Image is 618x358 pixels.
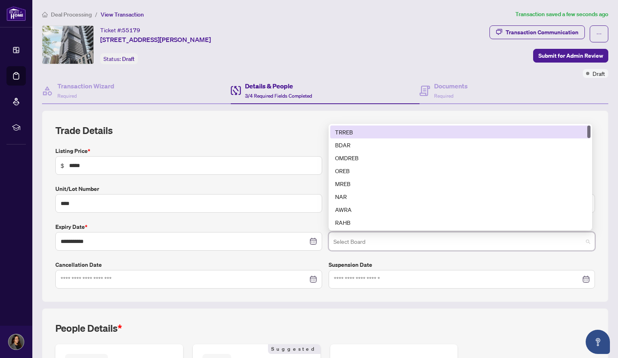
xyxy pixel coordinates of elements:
button: Open asap [586,330,610,354]
div: Transaction Communication [506,26,578,39]
h2: People Details [55,322,122,335]
span: Draft [593,69,605,78]
label: Suspension Date [329,260,595,269]
label: Cancellation Date [55,260,322,269]
div: RAHB [330,216,591,229]
span: Required [57,93,77,99]
span: home [42,12,48,17]
span: Suggested [268,344,321,354]
div: RAHB [335,218,586,227]
div: OMDREB [335,153,586,162]
div: Status: [100,53,138,64]
label: Unit/Lot Number [55,184,322,193]
div: AWRA [335,205,586,214]
div: BDAR [330,138,591,151]
button: Transaction Communication [489,25,585,39]
img: IMG-C12432127_1.jpg [42,26,93,64]
h2: Trade Details [55,124,595,137]
span: $ [61,161,64,170]
div: OREB [335,166,586,175]
div: NAR [330,190,591,203]
img: logo [6,6,26,21]
div: TRREB [335,128,586,136]
article: Transaction saved a few seconds ago [515,10,608,19]
div: Ticket #: [100,25,140,35]
h4: Documents [434,81,468,91]
label: Expiry Date [55,222,322,231]
span: [STREET_ADDRESS][PERSON_NAME] [100,35,211,44]
span: Deal Processing [51,11,92,18]
div: OREB [330,164,591,177]
div: BDAR [335,140,586,149]
span: Draft [122,55,135,63]
span: ellipsis [596,31,602,37]
div: MREB [330,177,591,190]
span: 3/4 Required Fields Completed [245,93,312,99]
button: Submit for Admin Review [533,49,608,63]
div: MREB [335,179,586,188]
span: Required [434,93,453,99]
label: Listing Price [55,147,322,155]
span: Submit for Admin Review [538,49,603,62]
div: TRREB [330,126,591,138]
span: View Transaction [101,11,144,18]
li: / [95,10,97,19]
div: AWRA [330,203,591,216]
div: NAR [335,192,586,201]
div: OMDREB [330,151,591,164]
img: Profile Icon [8,334,24,350]
h4: Details & People [245,81,312,91]
span: 55179 [122,27,140,34]
h4: Transaction Wizard [57,81,114,91]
